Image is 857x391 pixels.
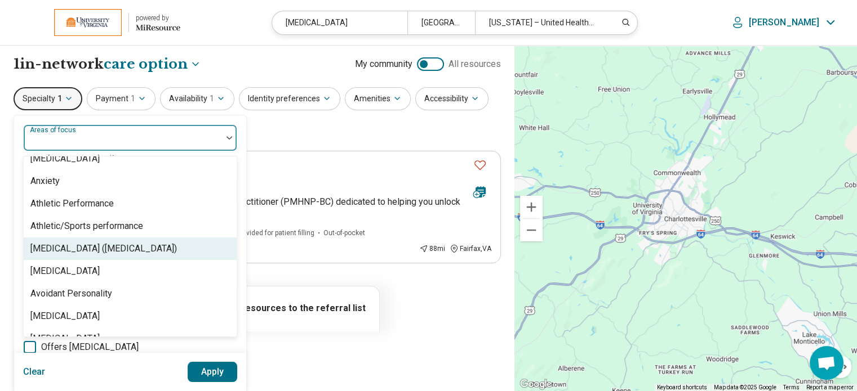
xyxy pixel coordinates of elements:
[188,362,238,382] button: Apply
[30,332,100,345] div: [MEDICAL_DATA]
[30,152,100,165] div: [MEDICAL_DATA]
[469,154,491,177] button: Favorite
[810,346,843,380] div: Open chat
[149,302,366,316] p: Click icon to add resources to the referral list
[520,196,543,218] button: Zoom in
[30,242,177,255] div: [MEDICAL_DATA] ([MEDICAL_DATA])
[714,384,776,390] span: Map data ©2025 Google
[355,57,412,71] span: My community
[14,55,201,74] h1: 1 in-network
[87,87,156,110] button: Payment1
[18,9,180,36] a: University of Virginiapowered by
[419,244,445,254] div: 88 mi
[806,384,854,390] a: Report a map error
[57,195,491,222] p: Hi! I’m [PERSON_NAME], a psychiatric nurse practitioner (PMHNP-BC) dedicated to helping you unloc...
[30,197,114,210] div: Athletic Performance
[104,55,188,74] span: care option
[407,11,475,34] div: [GEOGRAPHIC_DATA]
[475,11,610,34] div: [US_STATE] – United HealthCare
[345,87,411,110] button: Amenities
[30,126,78,134] label: Areas of focus
[41,340,139,354] span: Offers [MEDICAL_DATA]
[30,264,100,278] div: [MEDICAL_DATA]
[131,93,135,105] span: 1
[30,309,100,323] div: [MEDICAL_DATA]
[450,244,491,254] div: Fairfax , VA
[160,87,234,110] button: Availability1
[30,219,143,233] div: Athletic/Sports performance
[14,87,82,110] button: Specialty1
[415,87,489,110] button: Accessibility
[57,93,62,105] span: 1
[136,13,180,23] div: powered by
[54,9,122,36] img: University of Virginia
[104,55,201,74] button: Care options
[449,57,501,71] span: All resources
[272,11,407,34] div: [MEDICAL_DATA]
[783,384,800,390] a: Terms (opens in new tab)
[23,362,46,382] button: Clear
[210,93,214,105] span: 1
[520,219,543,241] button: Zoom out
[749,17,819,28] p: [PERSON_NAME]
[30,287,112,300] div: Avoidant Personality
[23,155,150,163] span: Anxiety, [MEDICAL_DATA], Self-Esteem, etc.
[187,228,314,238] span: Documentation provided for patient filling
[323,228,365,238] span: Out-of-pocket
[239,87,340,110] button: Identity preferences
[30,174,60,188] div: Anxiety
